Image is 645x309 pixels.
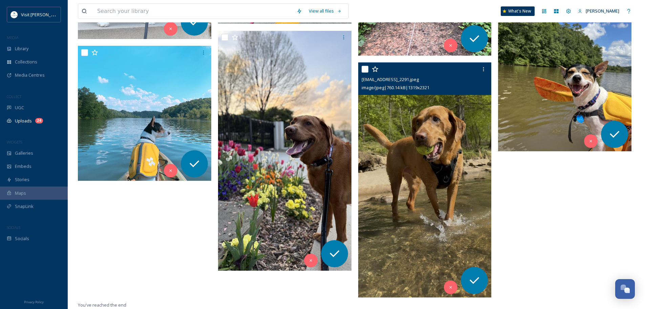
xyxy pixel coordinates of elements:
[7,225,20,230] span: SOCIALS
[15,176,29,183] span: Stories
[15,59,37,65] span: Collections
[78,46,213,181] img: ext_1755810973.322583_Denise@brilliantbox.co-IMG_0014.jpeg
[15,203,34,210] span: SnapLink
[501,6,535,16] a: What's New
[15,45,28,52] span: Library
[15,163,31,170] span: Embeds
[7,139,22,144] span: WIDGETS
[24,300,44,304] span: Privacy Policy
[78,302,126,308] span: You've reached the end
[35,118,43,123] div: 24
[11,11,18,18] img: download%20%281%29.png
[7,94,21,99] span: COLLECT
[15,118,32,124] span: Uploads
[615,279,635,299] button: Open Chat
[218,31,353,271] img: ext_1755809771.016234_Nikhildargani@gmail.com-IMG_6272.jpeg
[305,4,345,18] a: View all files
[15,104,24,111] span: UGC
[15,72,45,78] span: Media Centres
[362,76,419,82] span: [EMAIL_ADDRESS]_2291.jpeg
[24,297,44,306] a: Privacy Policy
[358,62,492,297] img: ext_1755809632.782232_zeeldesai06@outlook.com-IMG_2291.jpeg
[575,4,623,18] a: [PERSON_NAME]
[362,84,429,91] span: image/jpeg | 760.14 kB | 1319 x 2321
[7,35,19,40] span: MEDIA
[15,190,26,196] span: Maps
[15,150,33,156] span: Galleries
[21,11,107,18] span: Visit [PERSON_NAME][GEOGRAPHIC_DATA]
[586,8,619,14] span: [PERSON_NAME]
[15,235,29,242] span: Socials
[94,4,293,19] input: Search your library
